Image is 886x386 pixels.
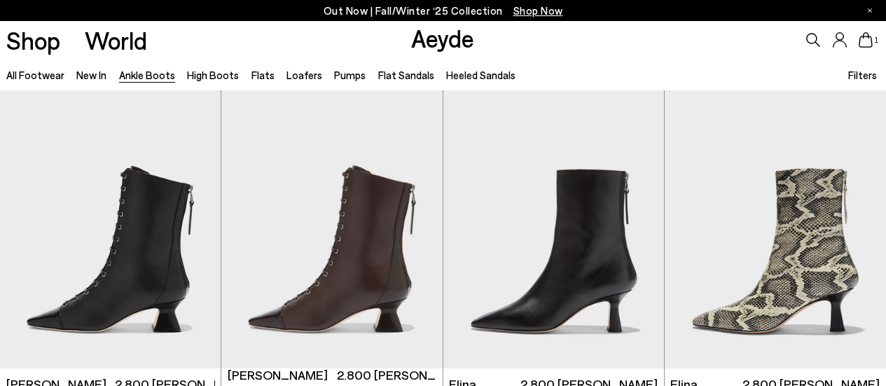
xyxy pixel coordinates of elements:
[411,23,474,53] a: Aeyde
[286,69,322,81] a: Loafers
[443,90,664,368] img: Elina Ankle Boots
[513,4,563,17] span: Navigate to /collections/new-in
[324,2,563,20] p: Out Now | Fall/Winter ‘25 Collection
[119,69,175,81] a: Ankle Boots
[848,69,877,81] span: Filters
[221,90,443,368] img: Gwen Lace-Up Boots
[221,90,442,368] a: Next slide Previous slide
[6,28,60,53] a: Shop
[378,69,434,81] a: Flat Sandals
[251,69,275,81] a: Flats
[221,90,443,368] div: 1 / 6
[665,90,886,368] img: Elina Ankle Boots
[859,32,873,48] a: 1
[334,69,366,81] a: Pumps
[228,366,328,384] span: [PERSON_NAME]
[873,36,880,44] span: 1
[85,28,147,53] a: World
[187,69,239,81] a: High Boots
[446,69,515,81] a: Heeled Sandals
[6,69,64,81] a: All Footwear
[76,69,106,81] a: New In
